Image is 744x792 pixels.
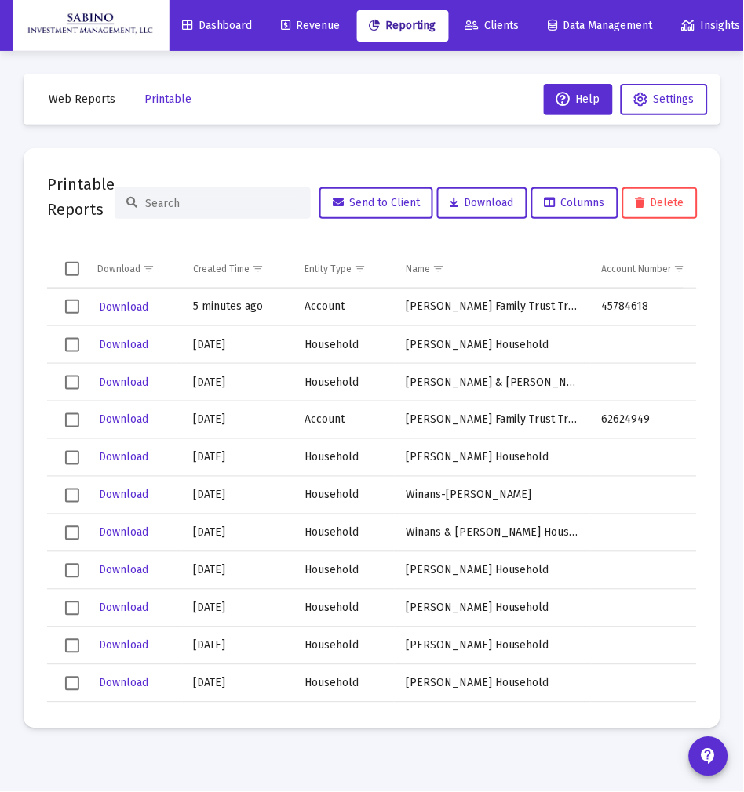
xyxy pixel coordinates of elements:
[65,639,79,653] div: Select row
[406,263,430,275] div: Name
[395,665,591,703] td: [PERSON_NAME] Household
[65,262,79,276] div: Select all
[99,300,148,314] span: Download
[294,439,396,477] td: Household
[453,10,532,42] a: Clients
[305,263,352,275] div: Entity Type
[294,326,396,364] td: Household
[269,10,353,42] a: Revenue
[591,289,720,326] td: 45784618
[531,187,618,219] button: Columns
[99,564,148,577] span: Download
[24,10,158,42] img: Dashboard
[97,634,150,657] button: Download
[294,401,396,439] td: Account
[97,409,150,431] button: Download
[357,10,449,42] a: Reporting
[294,514,396,552] td: Household
[536,10,666,42] a: Data Management
[395,326,591,364] td: [PERSON_NAME] Household
[370,19,436,32] span: Reporting
[99,451,148,464] span: Download
[65,376,79,390] div: Select row
[556,93,600,106] span: Help
[132,84,204,115] button: Printable
[97,484,150,507] button: Download
[636,196,684,209] span: Delete
[182,439,294,477] td: [DATE]
[97,559,150,582] button: Download
[437,187,527,219] button: Download
[65,489,79,503] div: Select row
[682,19,741,32] span: Insights
[170,10,265,42] a: Dashboard
[65,300,79,314] div: Select row
[591,401,720,439] td: 62624949
[97,597,150,619] button: Download
[294,477,396,514] td: Household
[333,196,420,209] span: Send to Client
[395,590,591,627] td: [PERSON_NAME] Household
[65,677,79,691] div: Select row
[591,250,720,288] td: Column Account Number
[65,413,79,427] div: Select row
[182,289,294,326] td: 5 minutes ago
[395,250,591,288] td: Column Name
[699,747,718,766] mat-icon: contact_support
[294,250,396,288] td: Column Entity Type
[395,552,591,590] td: [PERSON_NAME] Household
[395,514,591,552] td: Winans & [PERSON_NAME] Household
[182,401,294,439] td: [DATE]
[395,627,591,665] td: [PERSON_NAME] Household
[86,250,182,288] td: Column Download
[544,84,613,115] button: Help
[99,338,148,351] span: Download
[182,19,253,32] span: Dashboard
[47,172,115,222] h2: Printable Reports
[182,703,294,740] td: [DATE]
[549,19,653,32] span: Data Management
[99,526,148,540] span: Download
[97,263,140,275] div: Download
[143,263,155,274] span: Show filter options for column 'Download'
[182,250,294,288] td: Column Created Time
[294,289,396,326] td: Account
[99,677,148,690] span: Download
[97,371,150,394] button: Download
[432,263,444,274] span: Show filter options for column 'Name'
[97,672,150,695] button: Download
[654,93,695,106] span: Settings
[294,364,396,401] td: Household
[99,601,148,615] span: Download
[395,439,591,477] td: [PERSON_NAME] Household
[395,289,591,326] td: [PERSON_NAME] Family Trust Trust
[65,451,79,465] div: Select row
[65,601,79,616] div: Select row
[49,93,115,106] span: Web Reports
[395,364,591,401] td: [PERSON_NAME] & [PERSON_NAME]
[97,333,150,356] button: Download
[182,364,294,401] td: [DATE]
[65,338,79,352] div: Select row
[465,19,520,32] span: Clients
[294,703,396,740] td: Household
[674,263,686,274] span: Show filter options for column 'Account Number'
[602,263,672,275] div: Account Number
[182,326,294,364] td: [DATE]
[182,590,294,627] td: [DATE]
[145,197,299,210] input: Search
[99,639,148,652] span: Download
[622,187,698,219] button: Delete
[621,84,708,115] button: Settings
[294,590,396,627] td: Household
[36,84,128,115] button: Web Reports
[395,401,591,439] td: [PERSON_NAME] Family Trust Trust
[144,93,191,106] span: Printable
[97,296,150,318] button: Download
[99,376,148,389] span: Download
[319,187,433,219] button: Send to Client
[97,521,150,544] button: Download
[294,627,396,665] td: Household
[282,19,341,32] span: Revenue
[450,196,514,209] span: Download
